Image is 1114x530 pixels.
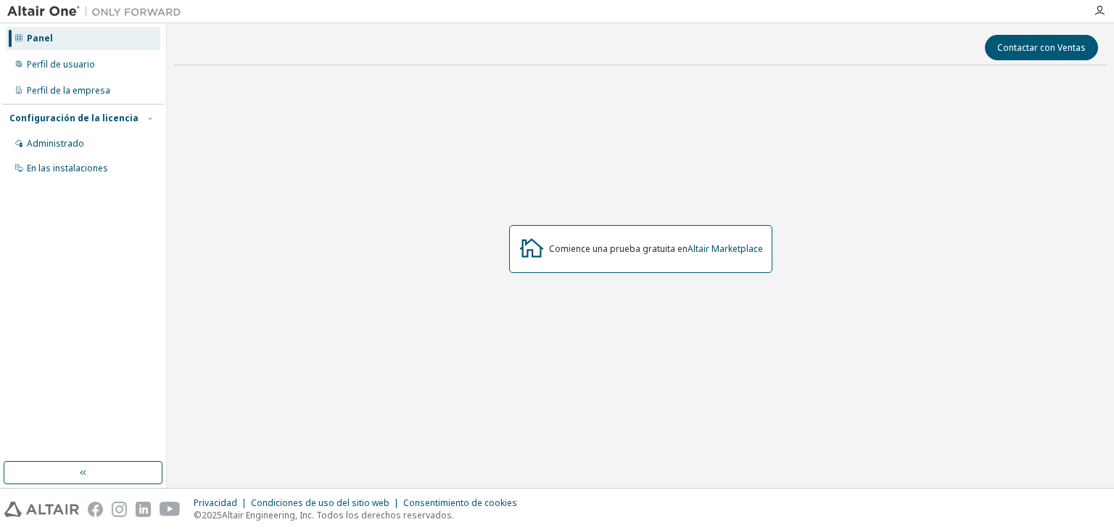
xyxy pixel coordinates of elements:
img: instagram.svg [112,502,127,517]
font: Configuración de la licencia [9,112,139,124]
font: Contactar con Ventas [997,41,1086,54]
font: Comience una prueba gratuita en [549,242,688,255]
button: Contactar con Ventas [985,35,1098,60]
font: Consentimiento de cookies [403,497,517,509]
img: facebook.svg [88,502,103,517]
font: Condiciones de uso del sitio web [251,497,389,509]
img: youtube.svg [160,502,181,517]
font: En las instalaciones [27,162,108,174]
font: Administrado [27,137,84,150]
font: Perfil de la empresa [27,84,110,97]
font: Perfil de usuario [27,58,95,70]
font: 2025 [202,509,222,521]
img: Altair Uno [7,4,189,19]
font: Privacidad [194,497,237,509]
font: © [194,509,202,521]
a: Altair Marketplace [688,242,763,255]
img: linkedin.svg [136,502,151,517]
img: altair_logo.svg [4,502,79,517]
font: Altair Engineering, Inc. Todos los derechos reservados. [222,509,454,521]
font: Panel [27,32,53,44]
